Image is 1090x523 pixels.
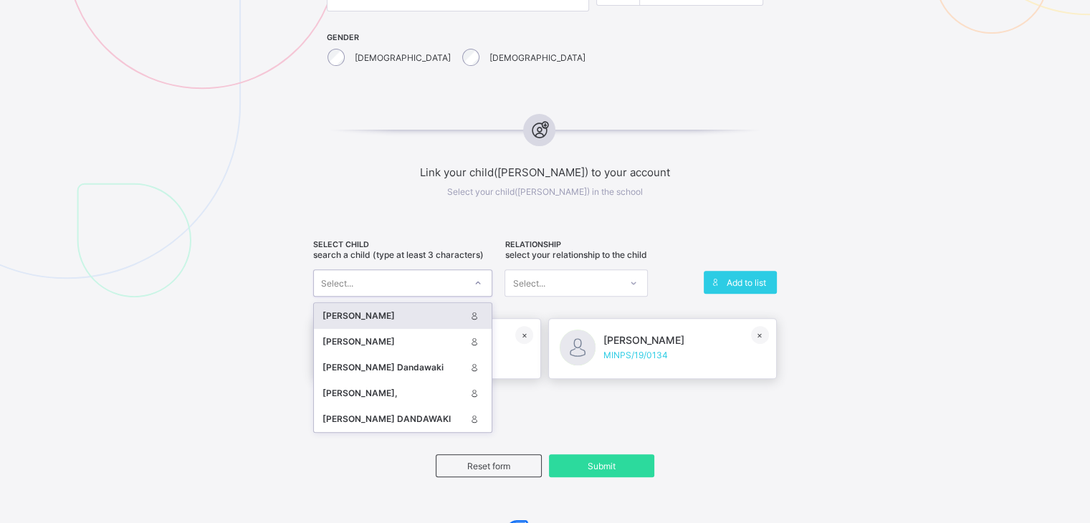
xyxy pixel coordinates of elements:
[489,52,585,63] label: [DEMOGRAPHIC_DATA]
[505,240,689,249] span: RELATIONSHIP
[751,326,769,344] div: ×
[327,33,589,42] span: GENDER
[322,386,465,400] div: [PERSON_NAME],
[447,186,643,197] span: Select your child([PERSON_NAME]) in the school
[272,165,818,179] span: Link your child([PERSON_NAME]) to your account
[515,326,533,344] div: ×
[322,360,465,375] div: [PERSON_NAME] Dandawaki
[322,309,465,323] div: [PERSON_NAME]
[322,412,465,426] div: [PERSON_NAME] DANDAWAKI
[355,52,451,63] label: [DEMOGRAPHIC_DATA]
[603,350,684,360] span: MINPS/19/0134
[447,461,530,471] span: Reset form
[322,335,465,349] div: [PERSON_NAME]
[603,334,684,346] span: [PERSON_NAME]
[560,461,644,471] span: Submit
[313,249,484,260] span: Search a child (type at least 3 characters)
[512,269,545,297] div: Select...
[727,277,766,288] span: Add to list
[313,240,497,249] span: SELECT CHILD
[505,249,646,260] span: Select your relationship to the child
[321,269,353,297] div: Select...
